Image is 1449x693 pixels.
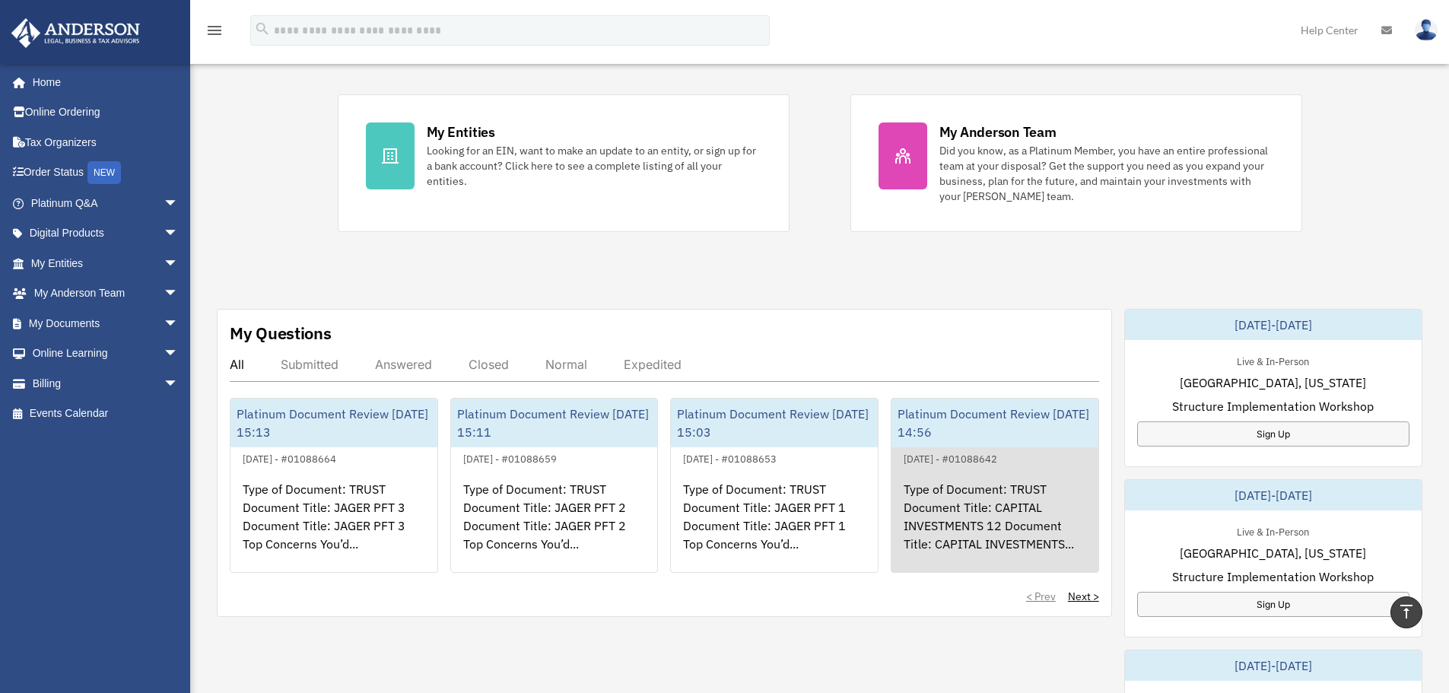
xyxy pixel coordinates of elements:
i: menu [205,21,224,40]
a: Order StatusNEW [11,157,202,189]
a: Events Calendar [11,399,202,429]
a: Sign Up [1137,592,1409,617]
a: Home [11,67,194,97]
a: My Anderson Teamarrow_drop_down [11,278,202,309]
div: [DATE]-[DATE] [1125,310,1422,340]
a: My Documentsarrow_drop_down [11,308,202,339]
span: Structure Implementation Workshop [1172,397,1374,415]
div: Live & In-Person [1225,523,1321,539]
div: Did you know, as a Platinum Member, you have an entire professional team at your disposal? Get th... [939,143,1274,204]
span: arrow_drop_down [164,218,194,250]
a: My Anderson Team Did you know, as a Platinum Member, you have an entire professional team at your... [850,94,1302,232]
div: My Entities [427,122,495,141]
span: Structure Implementation Workshop [1172,567,1374,586]
div: NEW [87,161,121,184]
div: My Questions [230,322,332,345]
div: Platinum Document Review [DATE] 15:13 [230,399,437,447]
span: arrow_drop_down [164,339,194,370]
a: Sign Up [1137,421,1409,447]
div: All [230,357,244,372]
a: vertical_align_top [1390,596,1422,628]
a: Online Learningarrow_drop_down [11,339,202,369]
a: Online Ordering [11,97,202,128]
div: [DATE]-[DATE] [1125,650,1422,681]
img: Anderson Advisors Platinum Portal [7,18,145,48]
div: Normal [545,357,587,372]
a: Tax Organizers [11,127,202,157]
a: Platinum Q&Aarrow_drop_down [11,188,202,218]
div: Submitted [281,357,338,372]
div: Closed [469,357,509,372]
span: arrow_drop_down [164,308,194,339]
a: Platinum Document Review [DATE] 15:03[DATE] - #01088653Type of Document: TRUST Document Title: JA... [670,398,879,573]
i: search [254,21,271,37]
div: Platinum Document Review [DATE] 15:03 [671,399,878,447]
div: Answered [375,357,432,372]
span: [GEOGRAPHIC_DATA], [US_STATE] [1180,374,1366,392]
a: Next > [1068,589,1099,604]
span: arrow_drop_down [164,278,194,310]
div: Live & In-Person [1225,352,1321,368]
div: Type of Document: TRUST Document Title: JAGER PFT 2 Document Title: JAGER PFT 2 Top Concerns You’... [451,468,658,587]
div: Expedited [624,357,682,372]
div: [DATE] - #01088664 [230,450,348,466]
a: My Entitiesarrow_drop_down [11,248,202,278]
div: Platinum Document Review [DATE] 14:56 [891,399,1098,447]
a: My Entities Looking for an EIN, want to make an update to an entity, or sign up for a bank accoun... [338,94,790,232]
div: [DATE] - #01088653 [671,450,789,466]
div: My Anderson Team [939,122,1057,141]
i: vertical_align_top [1397,602,1416,621]
img: User Pic [1415,19,1438,41]
a: Platinum Document Review [DATE] 15:13[DATE] - #01088664Type of Document: TRUST Document Title: JA... [230,398,438,573]
div: [DATE] - #01088642 [891,450,1009,466]
span: arrow_drop_down [164,188,194,219]
div: Looking for an EIN, want to make an update to an entity, or sign up for a bank account? Click her... [427,143,761,189]
div: Type of Document: TRUST Document Title: CAPITAL INVESTMENTS 12 Document Title: CAPITAL INVESTMENT... [891,468,1098,587]
a: Digital Productsarrow_drop_down [11,218,202,249]
div: Platinum Document Review [DATE] 15:11 [451,399,658,447]
div: Type of Document: TRUST Document Title: JAGER PFT 3 Document Title: JAGER PFT 3 Top Concerns You’... [230,468,437,587]
div: [DATE] - #01088659 [451,450,569,466]
div: [DATE]-[DATE] [1125,480,1422,510]
a: menu [205,27,224,40]
a: Platinum Document Review [DATE] 14:56[DATE] - #01088642Type of Document: TRUST Document Title: CA... [891,398,1099,573]
span: arrow_drop_down [164,368,194,399]
a: Platinum Document Review [DATE] 15:11[DATE] - #01088659Type of Document: TRUST Document Title: JA... [450,398,659,573]
div: Type of Document: TRUST Document Title: JAGER PFT 1 Document Title: JAGER PFT 1 Top Concerns You’... [671,468,878,587]
a: Billingarrow_drop_down [11,368,202,399]
span: arrow_drop_down [164,248,194,279]
span: [GEOGRAPHIC_DATA], [US_STATE] [1180,544,1366,562]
